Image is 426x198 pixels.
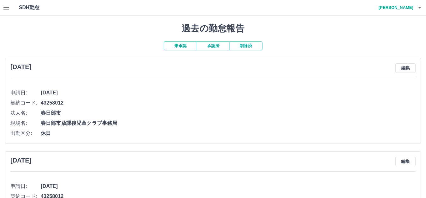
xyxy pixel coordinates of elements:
[5,23,421,34] h1: 過去の勤怠報告
[41,99,416,107] span: 43258012
[41,119,416,127] span: 春日部市放課後児童クラブ事務局
[10,109,41,117] span: 法人名:
[197,42,230,50] button: 承認済
[10,119,41,127] span: 現場名:
[10,157,31,164] h3: [DATE]
[41,182,416,190] span: [DATE]
[10,63,31,71] h3: [DATE]
[164,42,197,50] button: 未承認
[41,89,416,97] span: [DATE]
[10,130,41,137] span: 出勤区分:
[10,182,41,190] span: 申請日:
[41,109,416,117] span: 春日部市
[41,130,416,137] span: 休日
[10,89,41,97] span: 申請日:
[395,63,416,73] button: 編集
[395,157,416,166] button: 編集
[230,42,262,50] button: 削除済
[10,99,41,107] span: 契約コード:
